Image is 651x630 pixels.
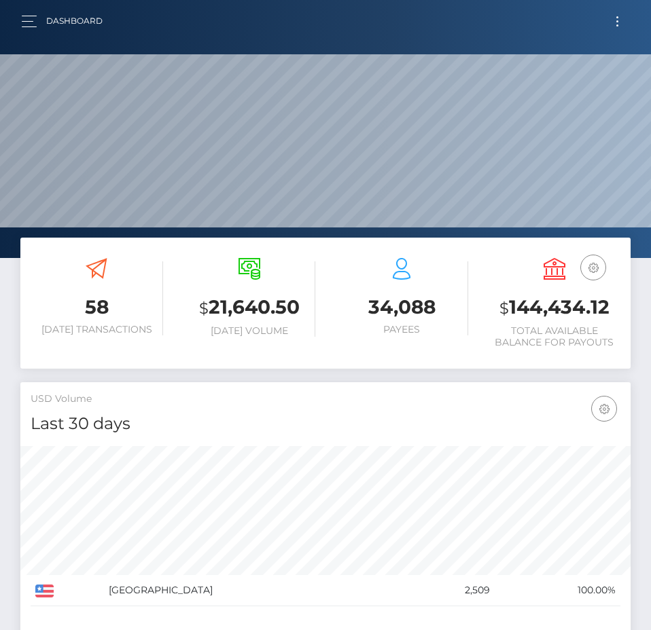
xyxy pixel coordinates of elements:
[404,575,495,606] td: 2,509
[31,294,163,320] h3: 58
[104,575,404,606] td: [GEOGRAPHIC_DATA]
[336,294,468,320] h3: 34,088
[489,294,621,322] h3: 144,434.12
[31,412,620,436] h4: Last 30 days
[183,325,316,337] h6: [DATE] Volume
[183,294,316,322] h3: 21,640.50
[35,585,54,597] img: US.png
[31,324,163,335] h6: [DATE] Transactions
[499,299,509,318] small: $
[495,575,620,606] td: 100.00%
[489,325,621,348] h6: Total Available Balance for Payouts
[336,324,468,335] h6: Payees
[46,7,103,35] a: Dashboard
[31,392,620,406] h5: USD Volume
[605,12,630,31] button: Toggle navigation
[199,299,209,318] small: $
